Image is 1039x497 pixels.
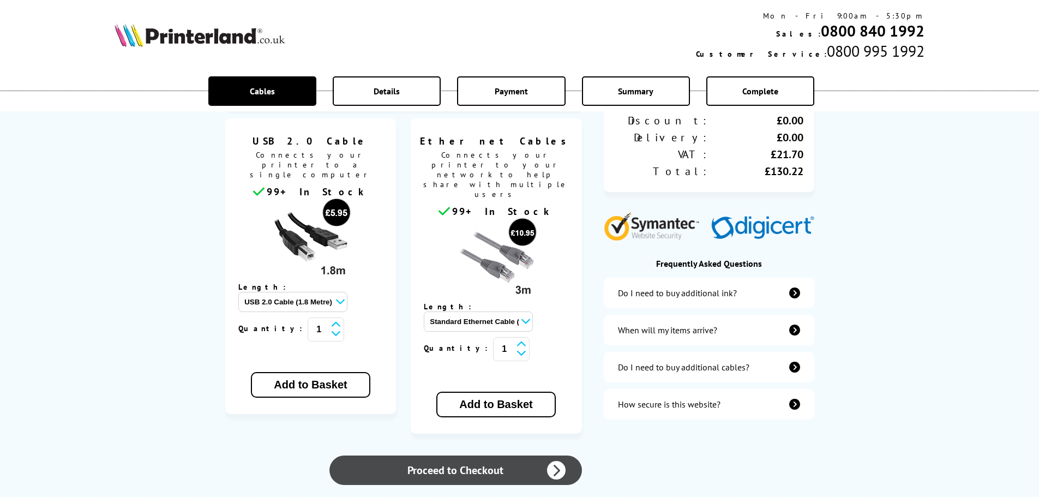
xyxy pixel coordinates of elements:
a: additional-ink [604,278,814,308]
img: Digicert [711,216,814,241]
div: Do I need to buy additional ink? [618,288,737,298]
a: items-arrive [604,315,814,345]
div: £0.00 [709,113,803,128]
div: £21.70 [709,147,803,161]
div: Discount: [615,113,709,128]
span: Sales: [776,29,821,39]
span: Length: [424,302,482,312]
div: £0.00 [709,130,803,145]
div: Total: [615,164,709,178]
div: VAT: [615,147,709,161]
span: Ethernet Cables [419,135,574,147]
span: 99+ In Stock [267,185,368,198]
span: Quantity: [238,324,308,333]
div: £130.22 [709,164,803,178]
span: Payment [495,86,528,97]
button: Add to Basket [251,372,370,398]
a: Proceed to Checkout [329,456,581,485]
button: Add to Basket [436,392,555,417]
img: Symantec Website Security [604,209,707,241]
div: Frequently Asked Questions [604,258,814,269]
a: secure-website [604,389,814,420]
span: Complete [742,86,778,97]
img: Printerland Logo [115,23,285,47]
span: Length: [238,282,297,292]
div: When will my items arrive? [618,325,717,336]
span: 99+ In Stock [452,205,554,218]
span: USB 2.0 Cable [233,135,388,147]
span: Quantity: [424,343,493,353]
span: Cables [250,86,275,97]
span: Connects your printer to a single computer [231,147,391,185]
a: 0800 840 1992 [821,21,924,41]
span: Customer Service: [696,49,827,59]
span: Summary [618,86,653,97]
span: Details [374,86,400,97]
div: How secure is this website? [618,399,720,410]
img: Ethernet cable [455,218,537,300]
div: Delivery: [615,130,709,145]
a: additional-cables [604,352,814,382]
div: Do I need to buy additional cables? [618,362,749,373]
img: usb cable [269,198,351,280]
div: Mon - Fri 9:00am - 5:30pm [696,11,924,21]
span: Connects your printer to your network to help share with multiple users [416,147,576,205]
span: 0800 995 1992 [827,41,924,61]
